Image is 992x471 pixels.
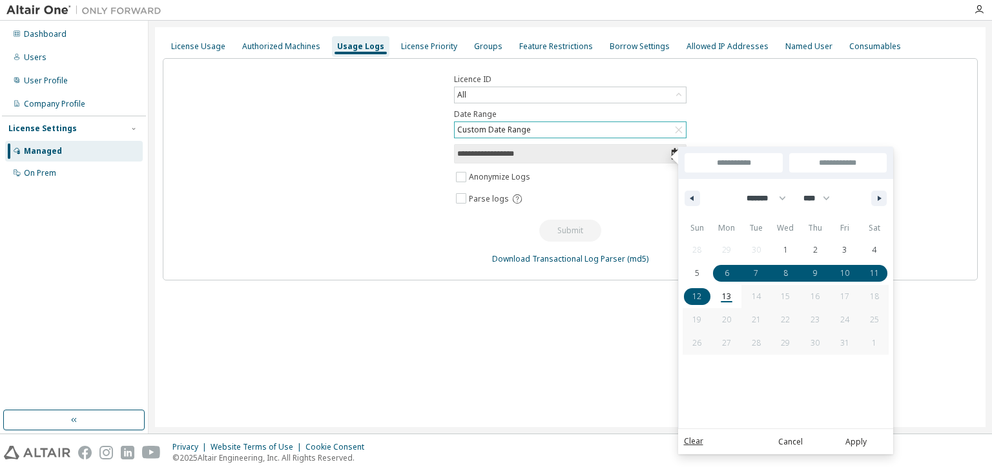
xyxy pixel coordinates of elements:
[684,435,703,448] a: Clear
[800,238,830,262] button: 2
[627,253,648,264] a: (md5)
[825,435,887,448] button: Apply
[305,442,372,452] div: Cookie Consent
[455,123,533,137] div: Custom Date Range
[741,218,771,238] span: Tue
[840,331,849,355] span: 31
[872,238,876,262] span: 4
[781,308,790,331] span: 22
[860,218,889,238] span: Sat
[712,262,741,285] button: 6
[683,285,712,308] button: 12
[678,258,691,291] span: This Month
[860,262,889,285] button: 11
[840,262,849,285] span: 10
[741,285,771,308] button: 14
[842,238,847,262] span: 3
[678,224,691,258] span: Last Week
[539,220,601,242] button: Submit
[771,262,801,285] button: 8
[692,308,701,331] span: 19
[712,285,741,308] button: 13
[800,308,830,331] button: 23
[840,285,849,308] span: 17
[401,41,457,52] div: License Priority
[811,308,820,331] span: 23
[870,262,879,285] span: 11
[455,88,468,102] div: All
[469,194,509,204] span: Parse logs
[800,285,830,308] button: 16
[455,122,686,138] div: Custom Date Range
[741,308,771,331] button: 21
[771,308,801,331] button: 22
[781,285,790,308] span: 15
[455,87,686,103] div: All
[722,285,731,308] span: 13
[830,331,860,355] button: 31
[172,452,372,463] p: © 2025 Altair Engineering, Inc. All Rights Reserved.
[771,331,801,355] button: 29
[121,446,134,459] img: linkedin.svg
[678,191,691,224] span: This Week
[712,218,741,238] span: Mon
[813,262,818,285] span: 9
[469,169,533,185] label: Anonymize Logs
[172,442,211,452] div: Privacy
[830,262,860,285] button: 10
[811,285,820,308] span: 16
[752,308,761,331] span: 21
[785,41,832,52] div: Named User
[678,147,691,169] span: [DATE]
[781,331,790,355] span: 29
[840,308,849,331] span: 24
[695,262,699,285] span: 5
[24,168,56,178] div: On Prem
[519,41,593,52] div: Feature Restrictions
[741,262,771,285] button: 7
[454,109,687,120] label: Date Range
[687,41,769,52] div: Allowed IP Addresses
[692,331,701,355] span: 26
[870,308,879,331] span: 25
[849,41,901,52] div: Consumables
[741,331,771,355] button: 28
[860,238,889,262] button: 4
[610,41,670,52] div: Borrow Settings
[683,331,712,355] button: 26
[678,291,691,325] span: Last Month
[692,285,701,308] span: 12
[830,238,860,262] button: 3
[337,41,384,52] div: Usage Logs
[678,169,691,191] span: [DATE]
[722,308,731,331] span: 20
[800,262,830,285] button: 9
[860,285,889,308] button: 18
[830,285,860,308] button: 17
[492,253,625,264] a: Download Transactional Log Parser
[771,285,801,308] button: 15
[24,76,68,86] div: User Profile
[24,146,62,156] div: Managed
[171,41,225,52] div: License Usage
[712,308,741,331] button: 20
[830,308,860,331] button: 24
[24,52,46,63] div: Users
[474,41,502,52] div: Groups
[754,262,758,285] span: 7
[24,99,85,109] div: Company Profile
[813,238,818,262] span: 2
[800,218,830,238] span: Thu
[78,446,92,459] img: facebook.svg
[24,29,67,39] div: Dashboard
[860,308,889,331] button: 25
[242,41,320,52] div: Authorized Machines
[683,308,712,331] button: 19
[752,331,761,355] span: 28
[211,442,305,452] div: Website Terms of Use
[811,331,820,355] span: 30
[683,218,712,238] span: Sun
[683,262,712,285] button: 5
[830,218,860,238] span: Fri
[712,331,741,355] button: 27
